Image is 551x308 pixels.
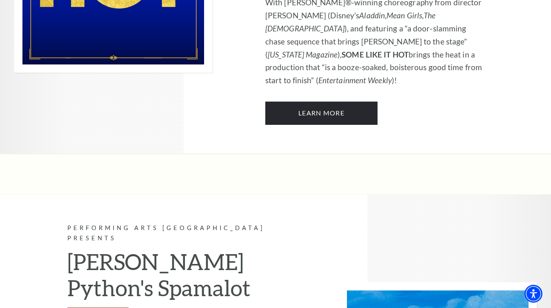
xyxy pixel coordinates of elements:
[67,223,286,244] p: Performing Arts [GEOGRAPHIC_DATA] Presents
[268,50,338,59] em: [US_STATE] Magazine
[265,102,378,124] a: Learn More Some Like It Hot
[524,285,542,303] div: Accessibility Menu
[342,50,409,59] strong: SOME LIKE IT HOT
[387,11,422,20] em: Mean Girls
[318,75,392,85] em: Entertainment Weekly
[359,11,385,20] em: Aladdin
